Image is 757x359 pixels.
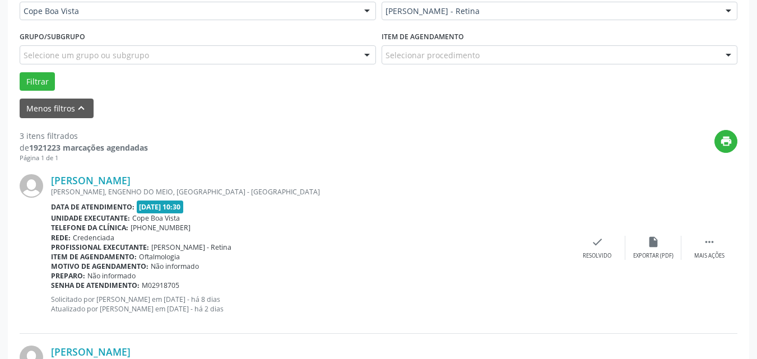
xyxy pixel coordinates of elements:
[29,142,148,153] strong: 1921223 marcações agendadas
[151,262,199,271] span: Não informado
[20,28,85,45] label: Grupo/Subgrupo
[51,223,128,232] b: Telefone da clínica:
[20,130,148,142] div: 3 itens filtrados
[131,223,191,232] span: [PHONE_NUMBER]
[51,213,130,223] b: Unidade executante:
[51,174,131,187] a: [PERSON_NAME]
[151,243,231,252] span: [PERSON_NAME] - Retina
[51,346,131,358] a: [PERSON_NAME]
[20,142,148,153] div: de
[720,135,732,147] i: print
[51,233,71,243] b: Rede:
[132,213,180,223] span: Cope Boa Vista
[51,271,85,281] b: Preparo:
[51,187,569,197] div: [PERSON_NAME], ENGENHO DO MEIO, [GEOGRAPHIC_DATA] - [GEOGRAPHIC_DATA]
[73,233,114,243] span: Credenciada
[382,28,464,45] label: Item de agendamento
[20,72,55,91] button: Filtrar
[703,236,716,248] i: 
[87,271,136,281] span: Não informado
[386,49,480,61] span: Selecionar procedimento
[694,252,725,260] div: Mais ações
[137,201,184,213] span: [DATE] 10:30
[51,252,137,262] b: Item de agendamento:
[591,236,603,248] i: check
[24,6,353,17] span: Cope Boa Vista
[20,153,148,163] div: Página 1 de 1
[142,281,179,290] span: M02918705
[51,243,149,252] b: Profissional executante:
[139,252,180,262] span: Oftalmologia
[51,295,569,314] p: Solicitado por [PERSON_NAME] em [DATE] - há 8 dias Atualizado por [PERSON_NAME] em [DATE] - há 2 ...
[51,262,148,271] b: Motivo de agendamento:
[20,174,43,198] img: img
[583,252,611,260] div: Resolvido
[24,49,149,61] span: Selecione um grupo ou subgrupo
[714,130,737,153] button: print
[20,99,94,118] button: Menos filtroskeyboard_arrow_up
[647,236,660,248] i: insert_drive_file
[51,281,140,290] b: Senha de atendimento:
[51,202,134,212] b: Data de atendimento:
[633,252,674,260] div: Exportar (PDF)
[386,6,715,17] span: [PERSON_NAME] - Retina
[75,102,87,114] i: keyboard_arrow_up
